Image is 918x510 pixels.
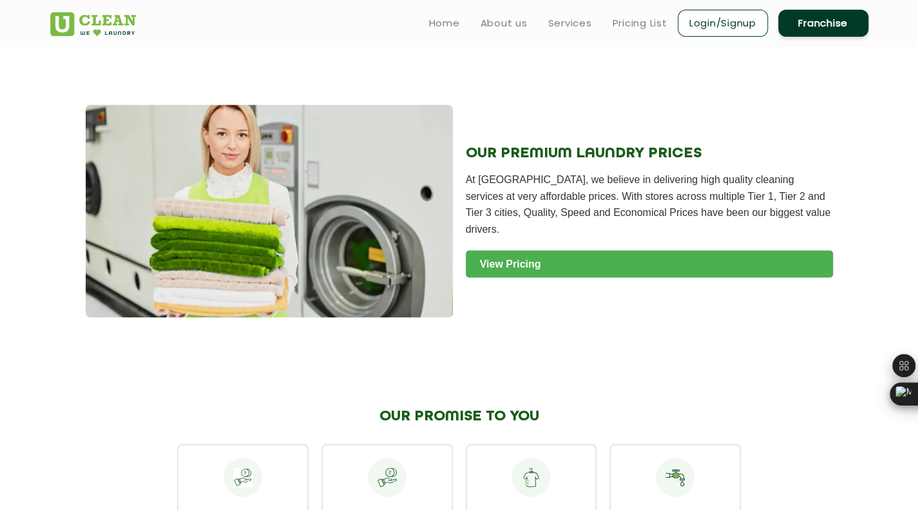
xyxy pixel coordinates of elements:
p: At [GEOGRAPHIC_DATA], we believe in delivering high quality cleaning services at very affordable ... [466,171,833,237]
a: Pricing List [613,15,667,31]
img: Premium Laundry Service [86,104,453,317]
a: Home [429,15,460,31]
a: About us [481,15,528,31]
h2: OUR PREMIUM LAUNDRY PRICES [466,144,833,161]
a: View Pricing [466,250,833,277]
h2: OUR PROMISE TO YOU [177,407,741,424]
a: Franchise [778,10,868,37]
a: Services [548,15,592,31]
a: Login/Signup [678,10,768,37]
img: UClean Laundry and Dry Cleaning [50,12,136,36]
